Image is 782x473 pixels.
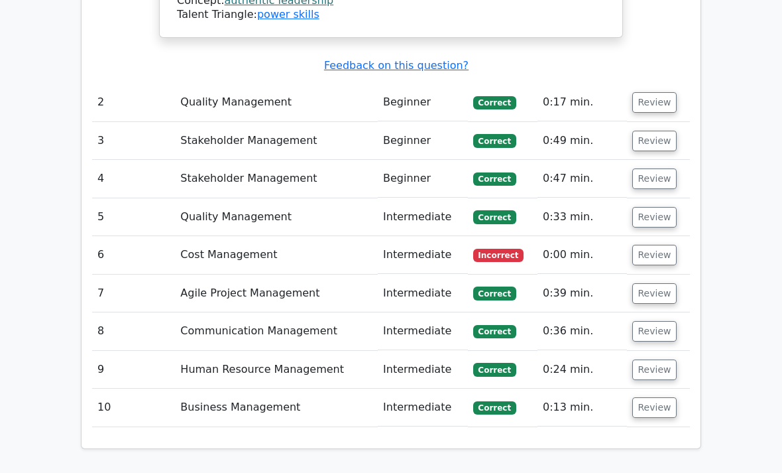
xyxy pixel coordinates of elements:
[537,198,627,236] td: 0:33 min.
[92,236,175,274] td: 6
[92,160,175,198] td: 4
[92,84,175,121] td: 2
[378,198,468,236] td: Intermediate
[632,131,677,151] button: Review
[378,160,468,198] td: Beginner
[92,389,175,427] td: 10
[473,401,516,415] span: Correct
[378,275,468,312] td: Intermediate
[473,172,516,186] span: Correct
[324,59,469,72] a: Feedback on this question?
[632,321,677,342] button: Review
[537,389,627,427] td: 0:13 min.
[175,236,378,274] td: Cost Management
[378,312,468,350] td: Intermediate
[537,312,627,350] td: 0:36 min.
[92,122,175,160] td: 3
[632,92,677,113] button: Review
[92,351,175,389] td: 9
[473,363,516,376] span: Correct
[175,198,378,236] td: Quality Management
[473,249,524,262] span: Incorrect
[92,198,175,236] td: 5
[537,236,627,274] td: 0:00 min.
[632,360,677,380] button: Review
[632,245,677,265] button: Review
[175,160,378,198] td: Stakeholder Management
[175,351,378,389] td: Human Resource Management
[378,122,468,160] td: Beginner
[175,84,378,121] td: Quality Management
[632,207,677,228] button: Review
[537,275,627,312] td: 0:39 min.
[378,389,468,427] td: Intermediate
[378,236,468,274] td: Intermediate
[537,84,627,121] td: 0:17 min.
[537,122,627,160] td: 0:49 min.
[473,96,516,109] span: Correct
[473,287,516,300] span: Correct
[378,84,468,121] td: Beginner
[92,312,175,350] td: 8
[632,169,677,189] button: Review
[378,351,468,389] td: Intermediate
[473,325,516,338] span: Correct
[473,134,516,147] span: Correct
[473,210,516,224] span: Correct
[257,8,319,21] a: power skills
[632,397,677,418] button: Review
[632,283,677,304] button: Review
[175,389,378,427] td: Business Management
[175,312,378,350] td: Communication Management
[537,351,627,389] td: 0:24 min.
[175,122,378,160] td: Stakeholder Management
[537,160,627,198] td: 0:47 min.
[92,275,175,312] td: 7
[175,275,378,312] td: Agile Project Management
